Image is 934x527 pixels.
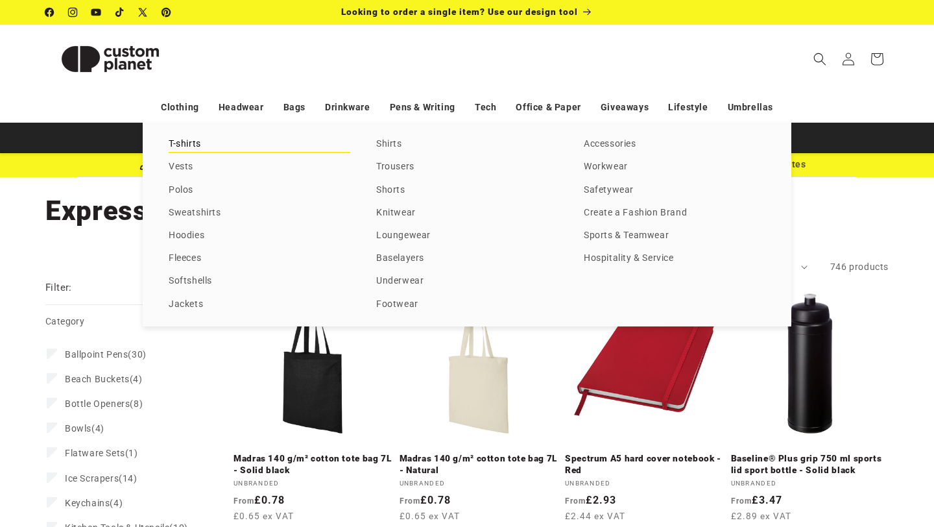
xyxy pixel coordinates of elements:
a: Shorts [376,182,558,199]
span: (4) [65,423,104,434]
a: Trousers [376,158,558,176]
span: Bottle Openers [65,398,130,409]
a: Lifestyle [668,96,708,119]
a: Polos [169,182,350,199]
a: Fleeces [169,250,350,267]
a: Sports & Teamwear [584,227,765,245]
span: Beach Buckets [65,374,130,384]
a: Knitwear [376,204,558,222]
a: Giveaways [601,96,649,119]
span: (8) [65,398,143,410]
a: Baselayers [376,250,558,267]
span: Ice Scrapers [65,473,119,484]
a: Madras 140 g/m² cotton tote bag 7L - Natural [400,453,558,476]
span: (4) [65,497,123,509]
a: Underwear [376,273,558,290]
a: Headwear [219,96,264,119]
summary: Search [806,45,834,73]
span: Keychains [65,498,110,508]
a: Umbrellas [728,96,773,119]
a: Accessories [584,136,765,153]
a: Office & Paper [516,96,581,119]
a: Sweatshirts [169,204,350,222]
a: Vests [169,158,350,176]
a: Pens & Writing [390,96,455,119]
span: Ballpoint Pens [65,349,128,360]
a: Spectrum A5 hard cover notebook - Red [565,453,723,476]
span: (1) [65,447,138,459]
a: Safetywear [584,182,765,199]
span: Looking to order a single item? Use our design tool [341,6,578,17]
a: Footwear [376,296,558,313]
a: Shirts [376,136,558,153]
span: Bowls [65,423,91,434]
span: Flatware Sets [65,448,125,458]
a: T-shirts [169,136,350,153]
span: (4) [65,373,143,385]
a: Madras 140 g/m² cotton tote bag 7L - Solid black [233,453,392,476]
a: Hoodies [169,227,350,245]
a: Create a Fashion Brand [584,204,765,222]
a: Jackets [169,296,350,313]
span: (14) [65,472,138,484]
a: Workwear [584,158,765,176]
a: Drinkware [325,96,370,119]
a: Softshells [169,273,350,290]
a: Custom Planet [41,25,180,93]
a: Clothing [161,96,199,119]
a: Hospitality & Service [584,250,765,267]
img: Custom Planet [45,30,175,88]
a: Loungewear [376,227,558,245]
a: Tech [475,96,496,119]
iframe: Chat Widget [712,387,934,527]
a: Bags [283,96,305,119]
span: (30) [65,349,147,360]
